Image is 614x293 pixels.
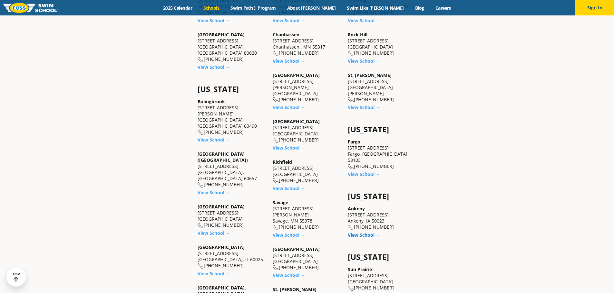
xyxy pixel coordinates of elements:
a: [GEOGRAPHIC_DATA] [273,118,320,124]
div: [STREET_ADDRESS] [GEOGRAPHIC_DATA] [PHONE_NUMBER] [348,32,416,56]
a: View School → [198,189,230,196]
a: 2025 Calendar [158,5,198,11]
a: Fargo [348,139,360,145]
div: [STREET_ADDRESS] [GEOGRAPHIC_DATA] [PHONE_NUMBER] [273,118,341,143]
img: location-phone-o-icon.svg [198,182,204,188]
div: [STREET_ADDRESS] [GEOGRAPHIC_DATA], [GEOGRAPHIC_DATA] 80020 [PHONE_NUMBER] [198,32,266,62]
a: Chanhassen [273,32,299,38]
a: View School → [273,104,305,110]
a: Rock Hill [348,32,367,38]
div: [STREET_ADDRESS] [GEOGRAPHIC_DATA], [GEOGRAPHIC_DATA] 60657 [PHONE_NUMBER] [198,151,266,188]
a: View School → [348,232,380,238]
a: View School → [273,272,305,278]
a: View School → [198,270,230,277]
a: Schools [198,5,225,11]
h4: [US_STATE] [348,125,416,134]
a: View School → [348,58,380,64]
a: View School → [198,137,230,143]
div: [STREET_ADDRESS][PERSON_NAME] [GEOGRAPHIC_DATA] [PHONE_NUMBER] [273,72,341,103]
a: View School → [348,171,380,177]
div: [STREET_ADDRESS] [GEOGRAPHIC_DATA], IL 60025 [PHONE_NUMBER] [198,244,266,269]
a: View School → [273,232,305,238]
img: location-phone-o-icon.svg [273,265,279,270]
a: Careers [430,5,456,11]
div: TOP [13,272,20,282]
img: location-phone-o-icon.svg [348,97,354,103]
a: View School → [273,185,305,191]
div: [STREET_ADDRESS][PERSON_NAME] [GEOGRAPHIC_DATA], [GEOGRAPHIC_DATA] 60490 [PHONE_NUMBER] [198,98,266,135]
a: St. [PERSON_NAME] [348,72,392,78]
a: [GEOGRAPHIC_DATA] ([GEOGRAPHIC_DATA]) [198,151,248,163]
div: [STREET_ADDRESS] [GEOGRAPHIC_DATA] [PHONE_NUMBER] [348,266,416,291]
div: [STREET_ADDRESS] Fargo, [GEOGRAPHIC_DATA] 58103 [PHONE_NUMBER] [348,139,416,169]
a: Swim Like [PERSON_NAME] [341,5,410,11]
img: location-phone-o-icon.svg [198,263,204,269]
a: [GEOGRAPHIC_DATA] [198,32,245,38]
img: location-phone-o-icon.svg [198,57,204,62]
img: location-phone-o-icon.svg [273,138,279,143]
img: location-phone-o-icon.svg [198,223,204,228]
a: Bolingbrook [198,98,225,105]
div: [STREET_ADDRESS] Ankeny, IA 50023 [PHONE_NUMBER] [348,206,416,230]
img: location-phone-o-icon.svg [348,286,354,291]
a: [GEOGRAPHIC_DATA] [198,244,245,250]
img: location-phone-o-icon.svg [273,178,279,184]
a: Sun Prairie [348,266,372,272]
a: View School → [273,17,305,23]
a: Swim Path® Program [225,5,281,11]
img: location-phone-o-icon.svg [348,164,354,169]
a: St. [PERSON_NAME] [273,286,317,292]
a: [GEOGRAPHIC_DATA] [273,72,320,78]
div: [STREET_ADDRESS] [GEOGRAPHIC_DATA] [PHONE_NUMBER] [273,159,341,184]
a: View School → [348,104,380,110]
div: [STREET_ADDRESS] [GEOGRAPHIC_DATA] [PHONE_NUMBER] [273,246,341,271]
img: location-phone-o-icon.svg [348,51,354,56]
div: [STREET_ADDRESS] Chanhassen , MN 55317 [PHONE_NUMBER] [273,32,341,56]
a: View School → [198,64,230,70]
a: [GEOGRAPHIC_DATA] [198,204,245,210]
a: About [PERSON_NAME] [281,5,341,11]
a: Blog [409,5,430,11]
div: [STREET_ADDRESS] [GEOGRAPHIC_DATA][PERSON_NAME] [PHONE_NUMBER] [348,72,416,103]
div: [STREET_ADDRESS][PERSON_NAME] Savage, MN 55378 [PHONE_NUMBER] [273,199,341,230]
h4: [US_STATE] [348,192,416,201]
a: View School → [348,17,380,23]
a: View School → [198,17,230,23]
a: Ankeny [348,206,365,212]
a: [GEOGRAPHIC_DATA] [273,246,320,252]
img: FOSS Swim School Logo [3,3,58,13]
a: Savage [273,199,288,206]
img: location-phone-o-icon.svg [348,225,354,230]
a: Richfield [273,159,292,165]
img: location-phone-o-icon.svg [273,51,279,56]
a: View School → [198,230,230,236]
h4: [US_STATE] [348,252,416,261]
img: location-phone-o-icon.svg [273,225,279,230]
img: location-phone-o-icon.svg [198,130,204,135]
a: View School → [273,58,305,64]
h4: [US_STATE] [198,85,266,94]
a: View School → [273,145,305,151]
div: [STREET_ADDRESS] [GEOGRAPHIC_DATA] [PHONE_NUMBER] [198,204,266,228]
img: location-phone-o-icon.svg [273,97,279,103]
